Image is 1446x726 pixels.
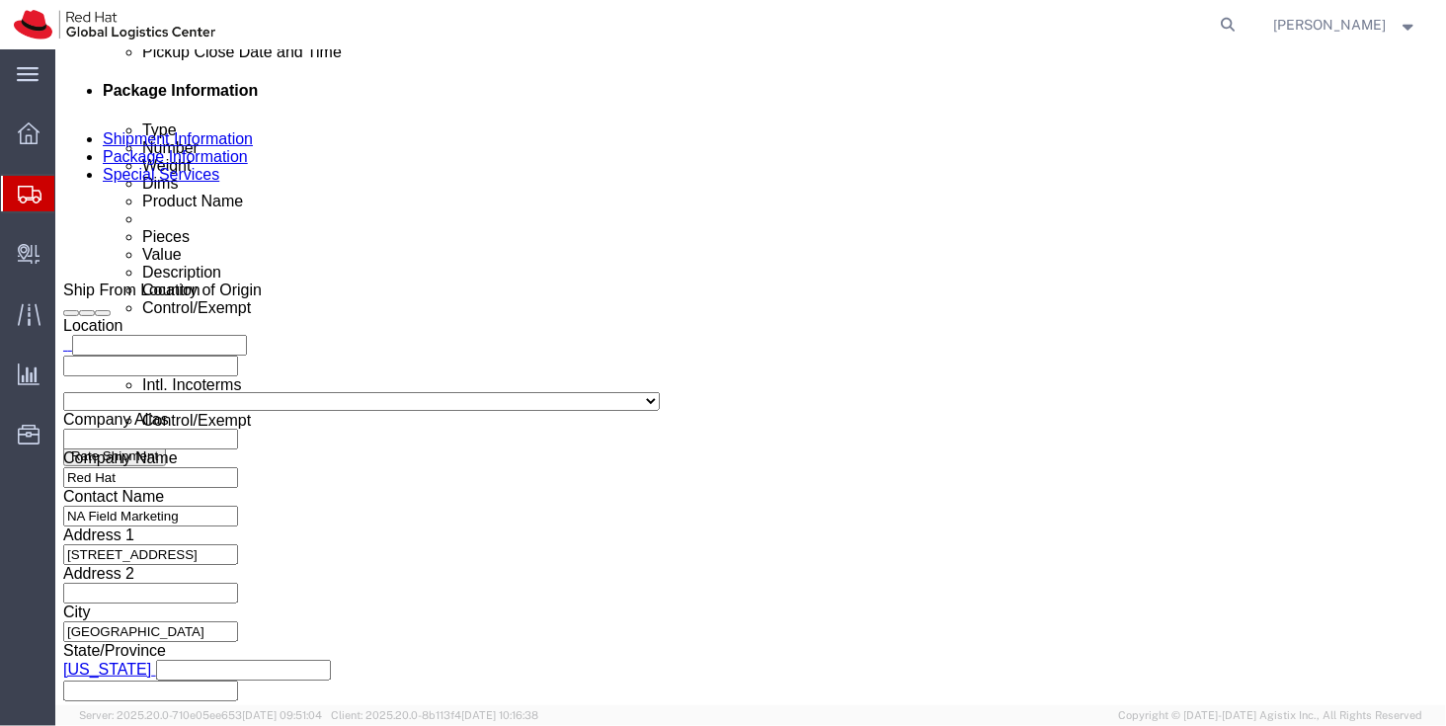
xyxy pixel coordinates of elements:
button: [PERSON_NAME] [1273,13,1419,37]
span: Copyright © [DATE]-[DATE] Agistix Inc., All Rights Reserved [1118,707,1422,724]
iframe: FS Legacy Container [55,49,1446,705]
span: [DATE] 09:51:04 [242,709,322,721]
span: Server: 2025.20.0-710e05ee653 [79,709,322,721]
span: [DATE] 10:16:38 [461,709,538,721]
img: logo [14,10,215,40]
span: Soojung Mansberger [1274,14,1387,36]
span: Client: 2025.20.0-8b113f4 [331,709,538,721]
